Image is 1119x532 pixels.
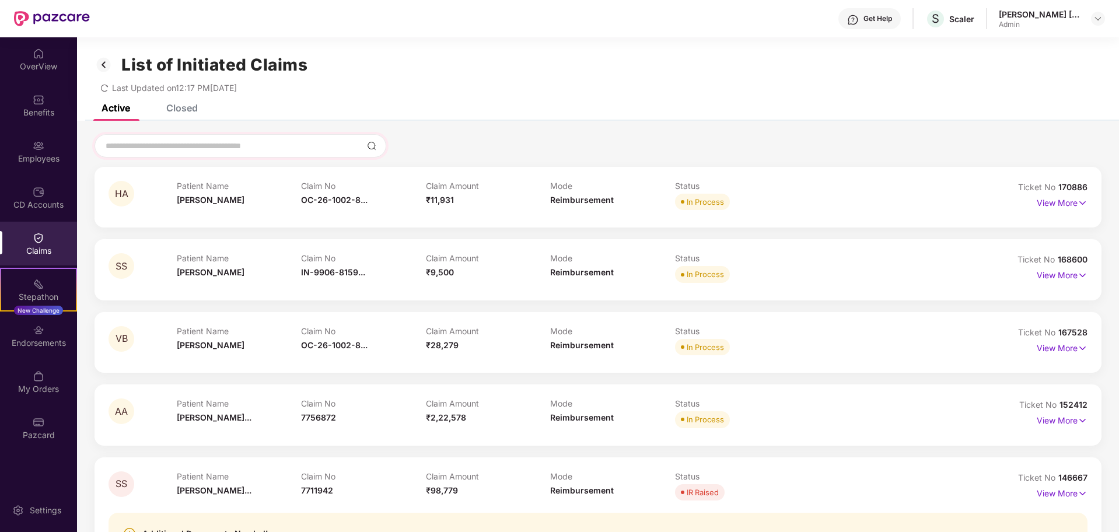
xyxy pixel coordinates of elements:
[1078,414,1087,427] img: svg+xml;base64,PHN2ZyB4bWxucz0iaHR0cDovL3d3dy53My5vcmcvMjAwMC9zdmciIHdpZHRoPSIxNyIgaGVpZ2h0PSIxNy...
[177,412,251,422] span: [PERSON_NAME]...
[1019,400,1059,409] span: Ticket No
[177,340,244,350] span: [PERSON_NAME]
[115,189,128,199] span: HA
[102,102,130,114] div: Active
[687,487,719,498] div: IR Raised
[426,412,466,422] span: ₹2,22,578
[675,471,800,481] p: Status
[550,253,675,263] p: Mode
[116,334,128,344] span: VB
[12,505,24,516] img: svg+xml;base64,PHN2ZyBpZD0iU2V0dGluZy0yMHgyMCIgeG1sbnM9Imh0dHA6Ly93d3cudzMub3JnLzIwMDAvc3ZnIiB3aW...
[116,479,127,489] span: SS
[550,267,614,277] span: Reimbursement
[95,55,113,75] img: svg+xml;base64,PHN2ZyB3aWR0aD0iMzIiIGhlaWdodD0iMzIiIHZpZXdCb3g9IjAgMCAzMiAzMiIgZmlsbD0ibm9uZSIgeG...
[426,267,454,277] span: ₹9,500
[33,186,44,198] img: svg+xml;base64,PHN2ZyBpZD0iQ0RfQWNjb3VudHMiIGRhdGEtbmFtZT0iQ0QgQWNjb3VudHMiIHhtbG5zPSJodHRwOi8vd3...
[1058,473,1087,482] span: 146667
[177,181,302,191] p: Patient Name
[847,14,859,26] img: svg+xml;base64,PHN2ZyBpZD0iSGVscC0zMngzMiIgeG1sbnM9Imh0dHA6Ly93d3cudzMub3JnLzIwMDAvc3ZnIiB3aWR0aD...
[1017,254,1058,264] span: Ticket No
[33,416,44,428] img: svg+xml;base64,PHN2ZyBpZD0iUGF6Y2FyZCIgeG1sbnM9Imh0dHA6Ly93d3cudzMub3JnLzIwMDAvc3ZnIiB3aWR0aD0iMj...
[675,326,800,336] p: Status
[116,261,127,271] span: SS
[14,306,63,315] div: New Challenge
[999,20,1080,29] div: Admin
[26,505,65,516] div: Settings
[301,340,368,350] span: OC-26-1002-8...
[33,278,44,290] img: svg+xml;base64,PHN2ZyB4bWxucz0iaHR0cDovL3d3dy53My5vcmcvMjAwMC9zdmciIHdpZHRoPSIyMSIgaGVpZ2h0PSIyMC...
[33,140,44,152] img: svg+xml;base64,PHN2ZyBpZD0iRW1wbG95ZWVzIiB4bWxucz0iaHR0cDovL3d3dy53My5vcmcvMjAwMC9zdmciIHdpZHRoPS...
[1059,400,1087,409] span: 152412
[675,253,800,263] p: Status
[550,485,614,495] span: Reimbursement
[1037,266,1087,282] p: View More
[687,196,724,208] div: In Process
[426,485,458,495] span: ₹98,779
[301,267,365,277] span: IN-9906-8159...
[550,181,675,191] p: Mode
[121,55,307,75] h1: List of Initiated Claims
[1058,254,1087,264] span: 168600
[301,181,426,191] p: Claim No
[112,83,237,93] span: Last Updated on 12:17 PM[DATE]
[1,291,76,303] div: Stepathon
[177,485,251,495] span: [PERSON_NAME]...
[177,253,302,263] p: Patient Name
[166,102,198,114] div: Closed
[1018,327,1058,337] span: Ticket No
[301,398,426,408] p: Claim No
[426,326,551,336] p: Claim Amount
[932,12,939,26] span: S
[301,195,368,205] span: OC-26-1002-8...
[1058,182,1087,192] span: 170886
[1078,197,1087,209] img: svg+xml;base64,PHN2ZyB4bWxucz0iaHR0cDovL3d3dy53My5vcmcvMjAwMC9zdmciIHdpZHRoPSIxNyIgaGVpZ2h0PSIxNy...
[1037,194,1087,209] p: View More
[550,340,614,350] span: Reimbursement
[550,398,675,408] p: Mode
[1078,269,1087,282] img: svg+xml;base64,PHN2ZyB4bWxucz0iaHR0cDovL3d3dy53My5vcmcvMjAwMC9zdmciIHdpZHRoPSIxNyIgaGVpZ2h0PSIxNy...
[426,181,551,191] p: Claim Amount
[426,195,454,205] span: ₹11,931
[177,267,244,277] span: [PERSON_NAME]
[301,326,426,336] p: Claim No
[550,471,675,481] p: Mode
[33,370,44,382] img: svg+xml;base64,PHN2ZyBpZD0iTXlfT3JkZXJzIiBkYXRhLW5hbWU9Ik15IE9yZGVycyIgeG1sbnM9Imh0dHA6Ly93d3cudz...
[301,412,336,422] span: 7756872
[550,326,675,336] p: Mode
[675,181,800,191] p: Status
[301,485,333,495] span: 7711942
[1078,342,1087,355] img: svg+xml;base64,PHN2ZyB4bWxucz0iaHR0cDovL3d3dy53My5vcmcvMjAwMC9zdmciIHdpZHRoPSIxNyIgaGVpZ2h0PSIxNy...
[1093,14,1103,23] img: svg+xml;base64,PHN2ZyBpZD0iRHJvcGRvd24tMzJ4MzIiIHhtbG5zPSJodHRwOi8vd3d3LnczLm9yZy8yMDAwL3N2ZyIgd2...
[177,195,244,205] span: [PERSON_NAME]
[426,253,551,263] p: Claim Amount
[687,341,724,353] div: In Process
[177,326,302,336] p: Patient Name
[999,9,1080,20] div: [PERSON_NAME] [PERSON_NAME]
[687,268,724,280] div: In Process
[33,94,44,106] img: svg+xml;base64,PHN2ZyBpZD0iQmVuZWZpdHMiIHhtbG5zPSJodHRwOi8vd3d3LnczLm9yZy8yMDAwL3N2ZyIgd2lkdGg9Ij...
[100,83,109,93] span: redo
[301,253,426,263] p: Claim No
[1037,484,1087,500] p: View More
[550,195,614,205] span: Reimbursement
[1078,487,1087,500] img: svg+xml;base64,PHN2ZyB4bWxucz0iaHR0cDovL3d3dy53My5vcmcvMjAwMC9zdmciIHdpZHRoPSIxNyIgaGVpZ2h0PSIxNy...
[33,324,44,336] img: svg+xml;base64,PHN2ZyBpZD0iRW5kb3JzZW1lbnRzIiB4bWxucz0iaHR0cDovL3d3dy53My5vcmcvMjAwMC9zdmciIHdpZH...
[687,414,724,425] div: In Process
[14,11,90,26] img: New Pazcare Logo
[301,471,426,481] p: Claim No
[33,232,44,244] img: svg+xml;base64,PHN2ZyBpZD0iQ2xhaW0iIHhtbG5zPSJodHRwOi8vd3d3LnczLm9yZy8yMDAwL3N2ZyIgd2lkdGg9IjIwIi...
[115,407,128,416] span: AA
[1037,339,1087,355] p: View More
[426,398,551,408] p: Claim Amount
[426,471,551,481] p: Claim Amount
[33,48,44,60] img: svg+xml;base64,PHN2ZyBpZD0iSG9tZSIgeG1sbnM9Imh0dHA6Ly93d3cudzMub3JnLzIwMDAvc3ZnIiB3aWR0aD0iMjAiIG...
[1037,411,1087,427] p: View More
[1058,327,1087,337] span: 167528
[367,141,376,150] img: svg+xml;base64,PHN2ZyBpZD0iU2VhcmNoLTMyeDMyIiB4bWxucz0iaHR0cDovL3d3dy53My5vcmcvMjAwMC9zdmciIHdpZH...
[949,13,974,24] div: Scaler
[177,471,302,481] p: Patient Name
[675,398,800,408] p: Status
[550,412,614,422] span: Reimbursement
[863,14,892,23] div: Get Help
[177,398,302,408] p: Patient Name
